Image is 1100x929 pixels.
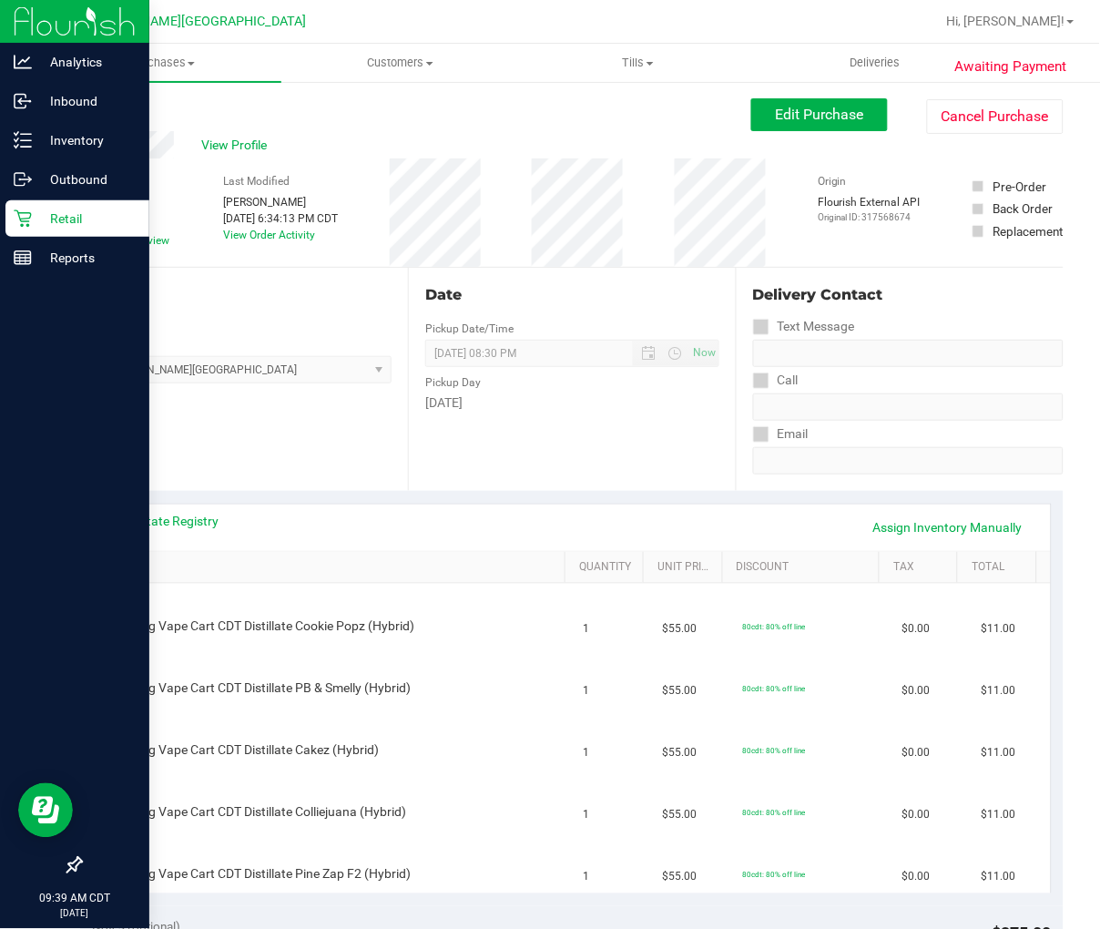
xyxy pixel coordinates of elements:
a: Customers [281,44,519,82]
input: Format: (999) 999-9999 [753,393,1064,421]
span: $11.00 [982,620,1016,638]
span: 1 [583,745,589,762]
a: Tax [893,560,951,575]
span: 1 [583,869,589,886]
span: View Profile [201,136,274,155]
span: Ft [PERSON_NAME][GEOGRAPHIC_DATA] [66,14,306,29]
span: $11.00 [982,683,1016,700]
p: Inventory [32,129,141,151]
a: View Order Activity [223,229,315,241]
a: Purchases [44,44,281,82]
span: Customers [282,55,518,71]
inline-svg: Reports [14,249,32,267]
span: 80cdt: 80% off line [742,685,805,694]
p: Retail [32,208,141,230]
button: Cancel Purchase [927,99,1064,134]
span: $11.00 [982,745,1016,762]
span: 1 [583,683,589,700]
span: $55.00 [663,683,698,700]
label: Last Modified [223,173,290,189]
label: Email [753,421,809,447]
a: SKU [107,560,558,575]
span: $11.00 [982,807,1016,824]
span: Awaiting Payment [955,56,1067,77]
span: $0.00 [901,745,930,762]
input: Format: (999) 999-9999 [753,340,1064,367]
div: Location [80,284,392,306]
div: [PERSON_NAME] [223,194,338,210]
span: 80cdt: 80% off line [742,622,805,631]
p: [DATE] [8,907,141,921]
a: Unit Price [658,560,716,575]
div: [DATE] [425,393,719,413]
p: 09:39 AM CDT [8,891,141,907]
div: Pre-Order [993,178,1046,196]
label: Origin [818,173,847,189]
div: Replacement [993,222,1063,240]
span: FT 0.5g Vape Cart CDT Distillate PB & Smelly (Hybrid) [114,680,412,698]
label: Pickup Day [425,374,481,391]
span: 80cdt: 80% off line [742,871,805,880]
div: Delivery Contact [753,284,1064,306]
span: Hi, [PERSON_NAME]! [947,14,1065,28]
span: Edit Purchase [776,106,864,123]
p: Analytics [32,51,141,73]
span: $55.00 [663,869,698,886]
iframe: Resource center [18,783,73,838]
a: Total [973,560,1030,575]
span: $55.00 [663,807,698,824]
inline-svg: Inbound [14,92,32,110]
inline-svg: Outbound [14,170,32,189]
span: $55.00 [663,745,698,762]
p: Outbound [32,168,141,190]
div: Flourish External API [818,194,921,224]
a: Deliveries [757,44,994,82]
p: Inbound [32,90,141,112]
span: $0.00 [901,869,930,886]
span: 1 [583,620,589,638]
span: $11.00 [982,869,1016,886]
inline-svg: Retail [14,209,32,228]
span: FT 0.5g Vape Cart CDT Distillate Cookie Popz (Hybrid) [114,618,415,635]
a: Quantity [579,560,637,575]
button: Edit Purchase [751,98,888,131]
span: FT 0.5g Vape Cart CDT Distillate Cakez (Hybrid) [114,742,380,760]
span: $0.00 [901,807,930,824]
span: FT 0.5g Vape Cart CDT Distillate Colliejuana (Hybrid) [114,804,407,822]
inline-svg: Analytics [14,53,32,71]
span: FT 0.5g Vape Cart CDT Distillate Pine Zap F2 (Hybrid) [114,866,412,883]
span: Tills [520,55,756,71]
a: Assign Inventory Manually [861,512,1034,543]
span: Purchases [44,55,281,71]
span: Deliveries [826,55,925,71]
span: 80cdt: 80% off line [742,747,805,756]
inline-svg: Inventory [14,131,32,149]
span: 80cdt: 80% off line [742,809,805,818]
a: Discount [737,560,872,575]
span: $0.00 [901,620,930,638]
p: Reports [32,247,141,269]
a: Tills [519,44,757,82]
span: 1 [583,807,589,824]
label: Call [753,367,799,393]
div: Date [425,284,719,306]
div: [DATE] 6:34:13 PM CDT [223,210,338,227]
label: Pickup Date/Time [425,321,514,337]
span: $55.00 [663,620,698,638]
p: Original ID: 317568674 [818,210,921,224]
div: Back Order [993,199,1053,218]
label: Text Message [753,313,855,340]
a: View State Registry [110,512,219,530]
span: $0.00 [901,683,930,700]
